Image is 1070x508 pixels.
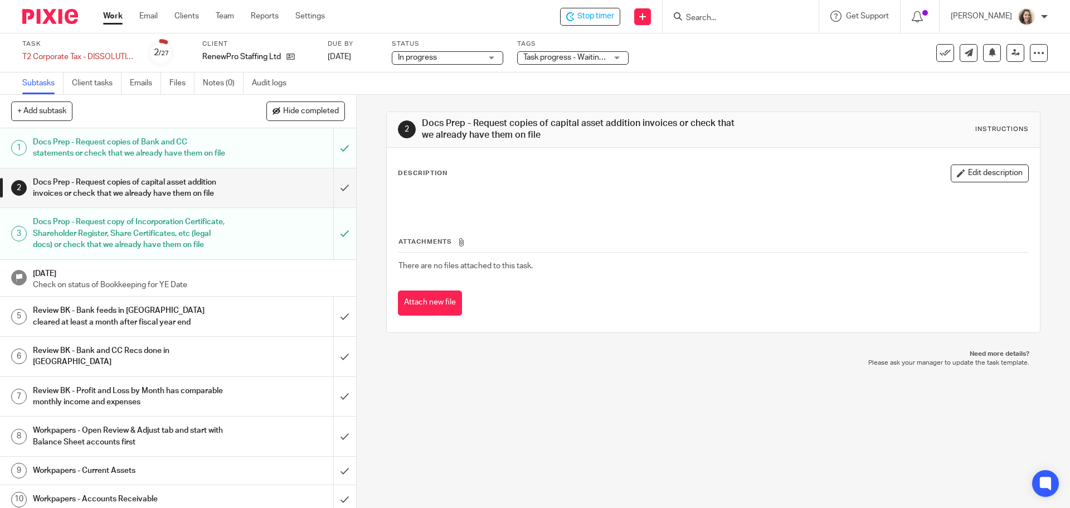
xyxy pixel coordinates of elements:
span: [DATE] [328,53,351,61]
div: T2 Corporate Tax - DISSOLUTION Mar 29 2025 [22,51,134,62]
h1: Workpapers - Current Assets [33,462,226,479]
div: 6 [11,349,27,364]
div: 2 [398,120,416,138]
p: Check on status of Bookkeeping for YE Date [33,279,345,291]
div: 5 [11,309,27,325]
label: Tags [517,40,629,49]
p: Please ask your manager to update the task template. [397,359,1029,367]
a: Emails [130,72,161,94]
span: Stop timer [577,11,614,22]
h1: Workpapers - Open Review & Adjust tab and start with Balance Sheet accounts first [33,422,226,451]
h1: Review BK - Profit and Loss by Month has comparable monthly income and expenses [33,383,226,411]
h1: Workpapers - Accounts Receivable [33,491,226,507]
a: Work [103,11,123,22]
div: 9 [11,463,27,478]
h1: Review BK - Bank and CC Recs done in [GEOGRAPHIC_DATA] [33,342,226,371]
img: Pixie [22,9,78,24]
a: Reports [251,11,279,22]
div: 3 [11,226,27,241]
a: Clients [174,11,199,22]
span: There are no files attached to this task. [398,262,533,270]
div: 1 [11,140,27,156]
input: Search [685,13,785,23]
button: Attach new file [398,291,462,316]
div: 10 [11,492,27,507]
a: Email [139,11,158,22]
div: RenewPro Staffing Ltd - T2 Corporate Tax - DISSOLUTION Mar 29 2025 [560,8,620,26]
a: Team [216,11,234,22]
span: In progress [398,54,437,61]
h1: Docs Prep - Request copies of capital asset addition invoices or check that we already have them ... [422,118,737,142]
button: + Add subtask [11,101,72,120]
a: Client tasks [72,72,121,94]
p: [PERSON_NAME] [951,11,1012,22]
h1: [DATE] [33,265,345,279]
a: Subtasks [22,72,64,94]
button: Edit description [951,165,1029,182]
h1: Docs Prep - Request copies of Bank and CC statements or check that we already have them on file [33,134,226,162]
img: IMG_7896.JPG [1018,8,1035,26]
span: Attachments [398,239,452,245]
span: Task progress - Waiting for client response + 1 [523,54,683,61]
span: Get Support [846,12,889,20]
span: Hide completed [283,107,339,116]
label: Status [392,40,503,49]
div: 2 [11,180,27,196]
div: 2 [154,46,169,59]
div: Instructions [975,125,1029,134]
p: Description [398,169,448,178]
p: Need more details? [397,350,1029,359]
div: 7 [11,389,27,404]
a: Notes (0) [203,72,244,94]
a: Settings [295,11,325,22]
button: Hide completed [266,101,345,120]
small: /27 [159,50,169,56]
h1: Docs Prop - Request copy of Incorporation Certificate, Shareholder Register, Share Certificates, ... [33,214,226,253]
a: Audit logs [252,72,295,94]
a: Files [169,72,194,94]
label: Due by [328,40,378,49]
h1: Docs Prep - Request copies of capital asset addition invoices or check that we already have them ... [33,174,226,202]
label: Task [22,40,134,49]
p: RenewPro Staffing Ltd [202,51,281,62]
label: Client [202,40,314,49]
h1: Review BK - Bank feeds in [GEOGRAPHIC_DATA] cleared at least a month after fiscal year end [33,302,226,331]
div: 8 [11,429,27,444]
div: T2 Corporate Tax - DISSOLUTION [DATE] [22,51,134,62]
